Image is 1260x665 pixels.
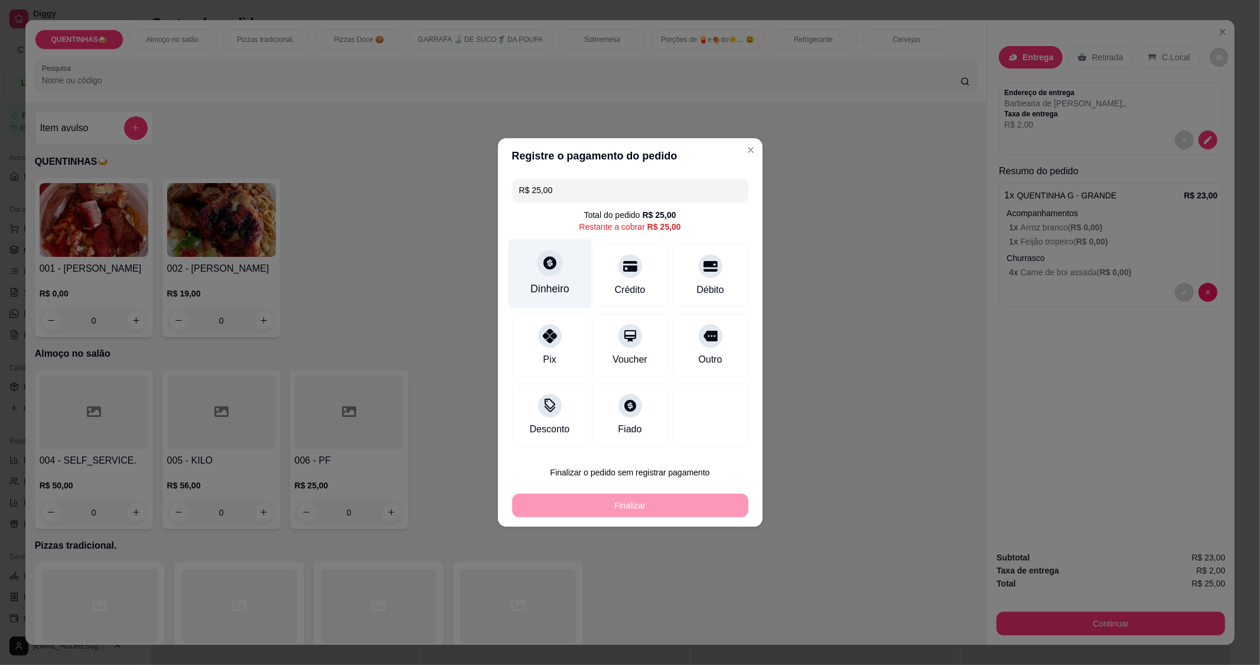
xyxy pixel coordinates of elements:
[512,461,748,484] button: Finalizar o pedido sem registrar pagamento
[498,138,763,174] header: Registre o pagamento do pedido
[519,178,741,202] input: Ex.: hambúrguer de cordeiro
[741,141,760,159] button: Close
[530,281,569,296] div: Dinheiro
[618,422,642,436] div: Fiado
[613,353,647,367] div: Voucher
[584,209,676,221] div: Total do pedido
[698,353,722,367] div: Outro
[543,353,556,367] div: Pix
[579,221,681,233] div: Restante a cobrar
[647,221,681,233] div: R$ 25,00
[615,283,646,297] div: Crédito
[696,283,724,297] div: Débito
[530,422,570,436] div: Desconto
[643,209,676,221] div: R$ 25,00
